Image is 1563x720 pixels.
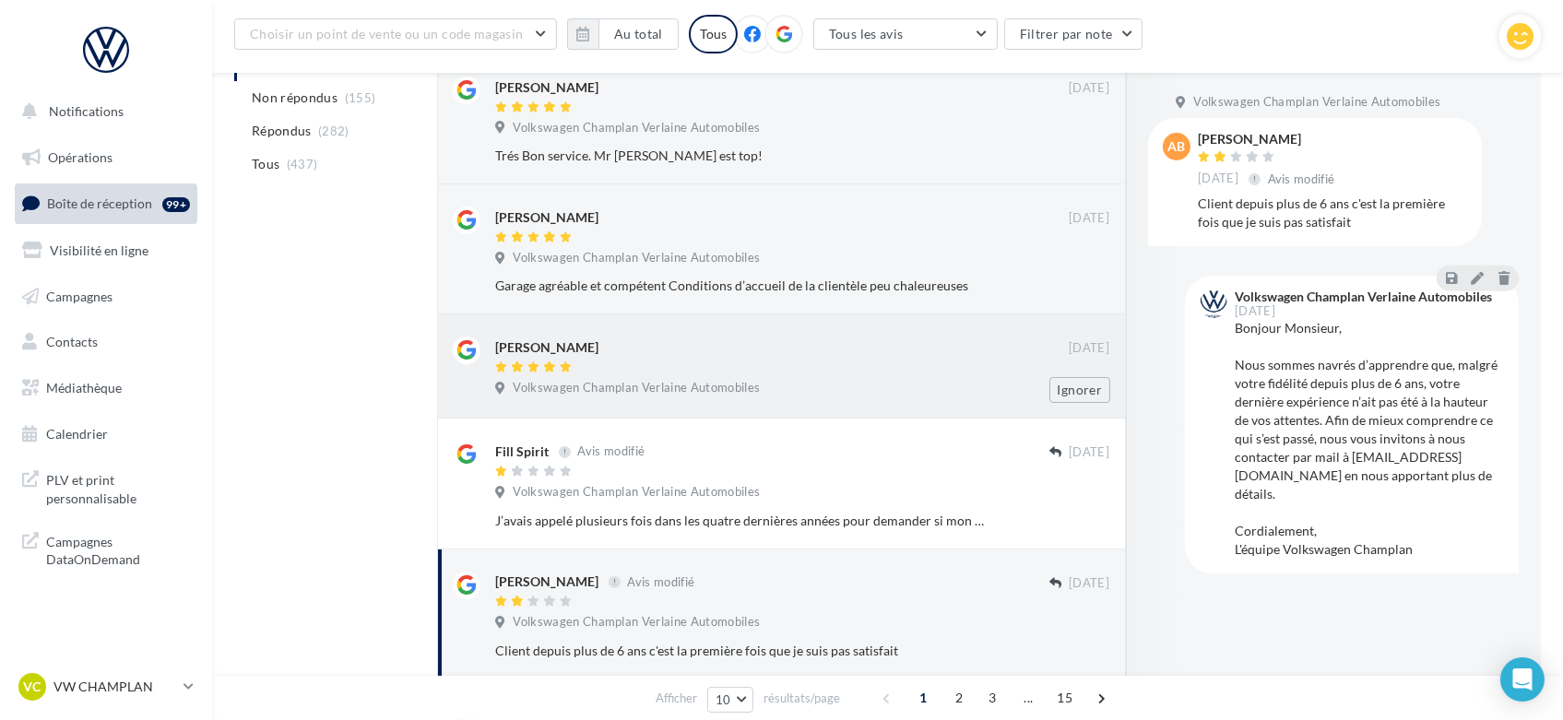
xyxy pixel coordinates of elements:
[689,15,738,53] div: Tous
[1069,210,1109,227] span: [DATE]
[1069,340,1109,357] span: [DATE]
[250,26,523,41] span: Choisir un point de vente ou un code magasin
[1198,171,1238,187] span: [DATE]
[513,614,760,631] span: Volkswagen Champlan Verlaine Automobiles
[577,444,645,459] span: Avis modifié
[11,323,201,361] a: Contacts
[764,690,840,707] span: résultats/page
[11,92,194,131] button: Notifications
[977,683,1007,713] span: 3
[495,208,598,227] div: [PERSON_NAME]
[829,26,904,41] span: Tous les avis
[49,103,124,119] span: Notifications
[46,288,112,303] span: Campagnes
[495,78,598,97] div: [PERSON_NAME]
[1500,657,1545,702] div: Open Intercom Messenger
[1013,683,1043,713] span: ...
[252,89,337,107] span: Non répondus
[513,484,760,501] span: Volkswagen Champlan Verlaine Automobiles
[53,678,176,696] p: VW CHAMPLAN
[908,683,938,713] span: 1
[627,574,694,589] span: Avis modifié
[1193,94,1440,111] span: Volkswagen Champlan Verlaine Automobiles
[46,529,190,569] span: Campagnes DataOnDemand
[813,18,998,50] button: Tous les avis
[495,147,989,165] div: Trés Bon service. Mr [PERSON_NAME] est top!
[944,683,974,713] span: 2
[1069,575,1109,592] span: [DATE]
[24,678,41,696] span: VC
[1235,319,1504,559] div: Bonjour Monsieur, Nous sommes navrés d’apprendre que, malgré votre fidélité depuis plus de 6 ans,...
[11,231,201,270] a: Visibilité en ligne
[11,183,201,223] a: Boîte de réception99+
[567,18,679,50] button: Au total
[11,277,201,316] a: Campagnes
[1235,305,1275,317] span: [DATE]
[495,642,989,660] div: Client depuis plus de 6 ans c'est la première fois que je suis pas satisfait
[495,512,989,530] div: J’avais appelé plusieurs fois dans les quatre dernières années pour demander si mon airbag était ...
[1268,171,1335,186] span: Avis modifié
[11,415,201,454] a: Calendrier
[1198,133,1339,146] div: [PERSON_NAME]
[252,122,312,140] span: Répondus
[513,380,760,396] span: Volkswagen Champlan Verlaine Automobiles
[1069,444,1109,461] span: [DATE]
[11,460,201,514] a: PLV et print personnalisable
[46,426,108,442] span: Calendrier
[287,157,318,171] span: (437)
[46,467,190,507] span: PLV et print personnalisable
[11,369,201,407] a: Médiathèque
[513,250,760,266] span: Volkswagen Champlan Verlaine Automobiles
[234,18,557,50] button: Choisir un point de vente ou un code magasin
[11,138,201,177] a: Opérations
[513,120,760,136] span: Volkswagen Champlan Verlaine Automobiles
[495,572,598,591] div: [PERSON_NAME]
[495,338,598,357] div: [PERSON_NAME]
[716,692,731,707] span: 10
[656,690,697,707] span: Afficher
[318,124,349,138] span: (282)
[162,197,190,212] div: 99+
[252,155,279,173] span: Tous
[15,669,197,704] a: VC VW CHAMPLAN
[50,242,148,258] span: Visibilité en ligne
[46,380,122,395] span: Médiathèque
[345,90,376,105] span: (155)
[1198,195,1467,231] div: Client depuis plus de 6 ans c'est la première fois que je suis pas satisfait
[495,443,549,461] div: Fill Spirit
[1049,377,1110,403] button: Ignorer
[11,522,201,576] a: Campagnes DataOnDemand
[495,277,989,295] div: Garage agréable et compétent Conditions d’accueil de la clientèle peu chaleureuses
[1168,137,1186,156] span: ab
[707,687,754,713] button: 10
[598,18,679,50] button: Au total
[1235,290,1492,303] div: Volkswagen Champlan Verlaine Automobiles
[46,334,98,349] span: Contacts
[47,195,152,211] span: Boîte de réception
[48,149,112,165] span: Opérations
[1049,683,1080,713] span: 15
[1004,18,1143,50] button: Filtrer par note
[1069,80,1109,97] span: [DATE]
